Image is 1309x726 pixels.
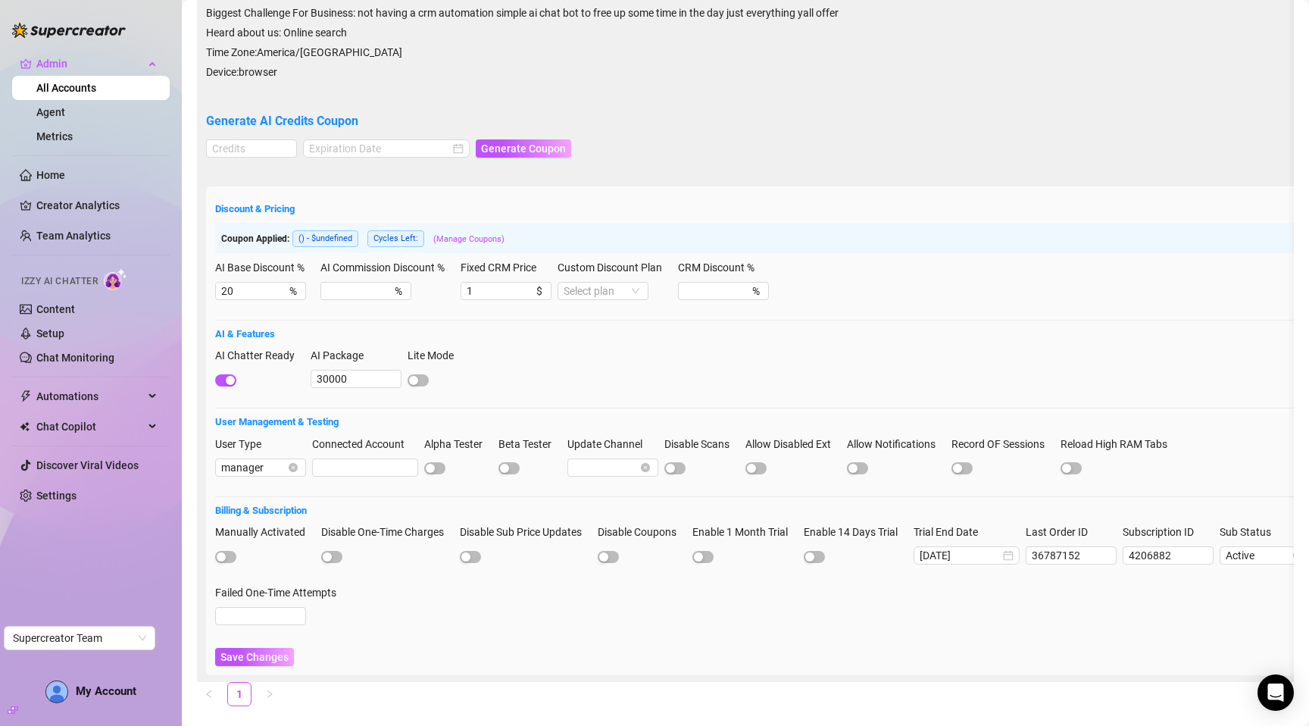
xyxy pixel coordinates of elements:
[664,436,739,452] label: Disable Scans
[215,436,271,452] label: User Type
[8,705,18,715] span: build
[460,551,481,563] button: Disable Sub Price Updates
[104,268,127,290] img: AI Chatter
[321,524,454,540] label: Disable One-Time Charges
[312,458,418,477] input: Connected Account
[1061,436,1177,452] label: Reload High RAM Tabs
[461,259,546,276] label: Fixed CRM Price
[36,303,75,315] a: Content
[804,551,825,563] button: Enable 14 Days Trial
[367,230,424,247] span: Cycles Left:
[36,327,64,340] a: Setup
[36,352,114,364] a: Chat Monitoring
[220,651,289,663] span: Save Changes
[197,682,221,706] button: left
[36,52,144,76] span: Admin
[847,462,868,474] button: Allow Notifications
[36,384,144,408] span: Automations
[498,462,520,474] button: Beta Tester
[692,524,798,540] label: Enable 1 Month Trial
[13,627,146,649] span: Supercreator Team
[1226,547,1304,564] span: Active
[920,547,1000,564] input: Trial End Date
[408,347,464,364] label: Lite Mode
[215,374,236,386] button: AI Chatter Ready
[36,169,65,181] a: Home
[215,584,346,601] label: Failed One-Time Attempts
[1026,524,1098,540] label: Last Order ID
[481,142,566,155] span: Generate Coupon
[36,415,144,439] span: Chat Copilot
[20,390,32,402] span: thunderbolt
[215,551,236,563] button: Manually Activated
[36,230,111,242] a: Team Analytics
[36,193,158,217] a: Creator Analytics
[467,283,533,299] input: Fixed CRM Price
[221,283,286,299] input: AI Base Discount %
[289,463,298,472] span: close-circle
[951,436,1054,452] label: Record OF Sessions
[951,462,973,474] button: Record OF Sessions
[36,130,73,142] a: Metrics
[433,234,505,244] a: (Manage Coupons)
[36,82,96,94] a: All Accounts
[36,490,77,502] a: Settings
[847,436,945,452] label: Allow Notifications
[1293,551,1302,560] span: close-circle
[598,551,619,563] button: Disable Coupons
[321,551,342,563] button: Disable One-Time Charges
[311,347,373,364] label: AI Package
[258,682,282,706] li: Next Page
[215,259,314,276] label: AI Base Discount %
[76,684,136,698] span: My Account
[21,274,98,289] span: Izzy AI Chatter
[215,524,315,540] label: Manually Activated
[221,233,289,244] span: Coupon Applied:
[36,459,139,471] a: Discover Viral Videos
[205,690,214,699] span: left
[320,259,455,276] label: AI Commission Discount %
[326,283,392,299] input: AI Commission Discount %
[745,462,767,474] button: Allow Disabled Ext
[684,283,749,299] input: CRM Discount %
[206,27,347,39] span: Heard about us: Online search
[312,436,414,452] label: Connected Account
[1026,547,1116,564] input: Last Order ID
[424,436,492,452] label: Alpha Tester
[1257,674,1294,711] div: Open Intercom Messenger
[228,683,251,706] a: 1
[216,608,305,624] input: Failed One-Time Attempts
[498,436,561,452] label: Beta Tester
[476,139,571,158] button: Generate Coupon
[20,421,30,432] img: Chat Copilot
[206,46,402,58] span: Time Zone: America/[GEOGRAPHIC_DATA]
[641,463,650,472] span: close-circle
[12,23,126,38] img: logo-BBDzfeDw.svg
[36,106,65,118] a: Agent
[598,524,686,540] label: Disable Coupons
[215,347,305,364] label: AI Chatter Ready
[914,524,988,540] label: Trial End Date
[265,690,274,699] span: right
[567,436,652,452] label: Update Channel
[197,682,221,706] li: Previous Page
[227,682,251,706] li: 1
[1220,524,1281,540] label: Sub Status
[804,524,908,540] label: Enable 14 Days Trial
[1123,547,1213,564] input: Subscription ID
[309,140,450,157] input: Expiration Date
[678,259,764,276] label: CRM Discount %
[558,259,672,276] label: Custom Discount Plan
[292,230,358,247] span: ( ) - $undefined
[460,524,592,540] label: Disable Sub Price Updates
[221,459,300,476] span: manager
[424,462,445,474] button: Alpha Tester
[206,7,839,19] span: Biggest Challenge For Business: not having a crm automation simple ai chat bot to free up some ti...
[408,374,429,386] button: Lite Mode
[692,551,714,563] button: Enable 1 Month Trial
[258,682,282,706] button: right
[215,648,294,666] button: Save Changes
[20,58,32,70] span: crown
[1123,524,1204,540] label: Subscription ID
[311,370,401,388] input: AI Package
